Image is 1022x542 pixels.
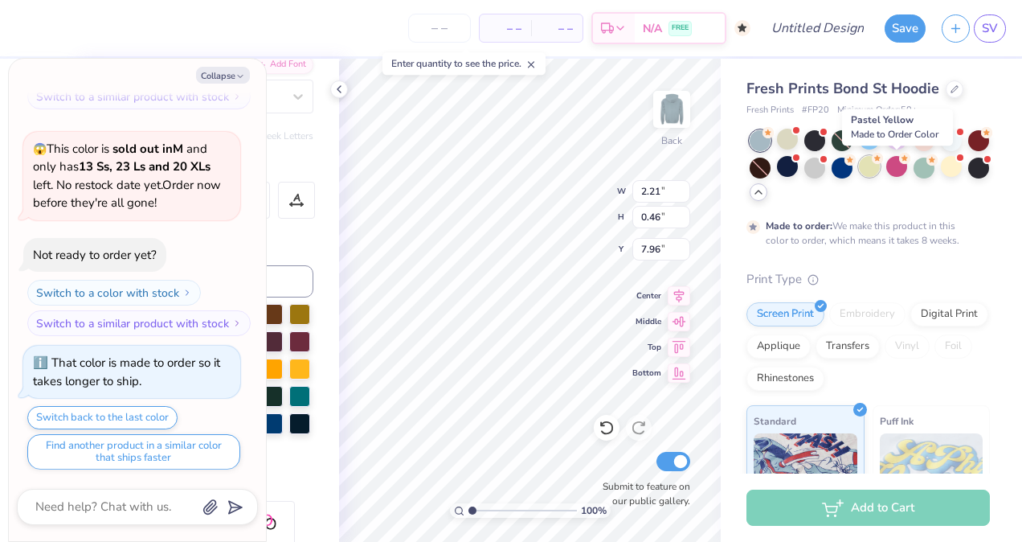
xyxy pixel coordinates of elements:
button: Save [885,14,926,43]
img: Standard [754,433,857,514]
img: Switch to a color with stock [182,288,192,298]
span: N/A [643,20,662,37]
div: Foil [934,335,972,359]
input: – – [408,14,471,43]
span: Puff Ink [880,413,914,429]
button: Find another product in a similar color that ships faster [27,434,240,470]
button: Switch back to the last color [27,406,178,429]
div: Print Type [746,270,990,289]
span: Middle [632,316,661,327]
div: Screen Print [746,302,824,326]
span: # FP20 [802,104,829,117]
button: Switch to a color with stock [27,280,201,306]
span: Standard [754,413,796,429]
a: SV [974,14,1006,43]
img: Back [656,93,688,125]
span: Center [632,290,661,302]
input: Untitled Design [758,12,877,44]
span: This color is and only has left . No restock date yet. Order now before they're all gone! [33,141,221,211]
div: Not ready to order yet? [33,247,157,263]
span: Fresh Prints [746,104,794,117]
div: Pastel Yellow [842,109,953,146]
div: Transfers [816,335,880,359]
strong: 13 Ss, 23 Ls and 20 XLs [79,158,211,175]
img: Switch to a similar product with stock [232,92,242,101]
button: Collapse [196,67,250,84]
span: FREE [672,23,689,34]
label: Submit to feature on our public gallery. [594,479,690,508]
span: 100 % [581,503,607,518]
img: Switch to a similar product with stock [232,318,242,328]
div: Back [661,133,682,148]
button: Switch to a similar product with stock [27,84,251,109]
span: Made to Order Color [851,128,938,141]
button: Switch to a similar product with stock [27,310,251,336]
div: We make this product in this color to order, which means it takes 8 weeks. [766,219,963,248]
div: Add Font [250,55,313,74]
span: Fresh Prints Bond St Hoodie [746,79,939,98]
span: 😱 [33,142,47,157]
div: That color is made to order so it takes longer to ship. [33,355,220,389]
div: Rhinestones [746,367,824,391]
img: Puff Ink [880,433,983,514]
div: Embroidery [829,302,905,326]
strong: Made to order: [766,220,832,232]
div: Digital Print [910,302,988,326]
span: Bottom [632,367,661,379]
div: Applique [746,335,811,359]
span: Top [632,342,661,353]
span: – – [541,20,573,37]
strong: sold out in M [112,141,183,157]
div: Enter quantity to see the price. [382,52,546,75]
span: SV [982,19,998,38]
span: – – [489,20,521,37]
div: Vinyl [885,335,930,359]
